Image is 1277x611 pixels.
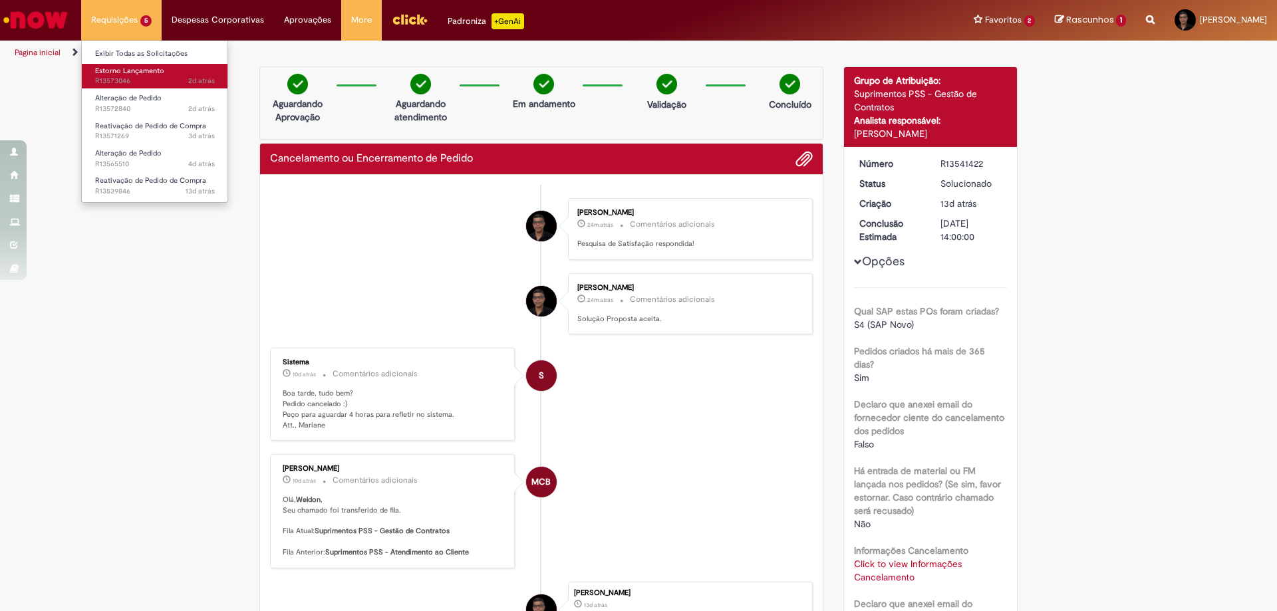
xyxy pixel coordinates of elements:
[82,174,228,198] a: Aberto R13539846 : Reativação de Pedido de Compra
[284,13,331,27] span: Aprovações
[587,221,613,229] span: 24m atrás
[95,104,215,114] span: R13572840
[188,104,215,114] time: 27/09/2025 10:52:48
[82,47,228,61] a: Exibir Todas as Solicitações
[82,146,228,171] a: Aberto R13565510 : Alteração de Pedido
[95,186,215,197] span: R13539846
[287,74,308,94] img: check-circle-green.png
[95,121,206,131] span: Reativação de Pedido de Compra
[188,131,215,141] time: 26/09/2025 15:39:49
[584,601,607,609] time: 16/09/2025 18:24:16
[587,296,613,304] time: 29/09/2025 07:57:21
[940,197,976,209] span: 13d atrás
[448,13,524,29] div: Padroniza
[351,13,372,27] span: More
[265,97,330,124] p: Aguardando Aprovação
[95,131,215,142] span: R13571269
[539,360,544,392] span: S
[849,217,931,243] dt: Conclusão Estimada
[283,358,504,366] div: Sistema
[940,157,1002,170] div: R13541422
[95,148,162,158] span: Alteração de Pedido
[82,91,228,116] a: Aberto R13572840 : Alteração de Pedido
[533,74,554,94] img: check-circle-green.png
[854,438,874,450] span: Falso
[188,159,215,169] time: 25/09/2025 09:48:30
[296,495,321,505] b: Weldon
[283,388,504,430] p: Boa tarde, tudo bem? Pedido cancelado :) Peço para aguardar 4 horas para refletir no sistema. Att...
[577,239,799,249] p: Pesquisa de Satisfação respondida!
[577,314,799,324] p: Solução Proposta aceita.
[1116,15,1126,27] span: 1
[492,13,524,29] p: +GenAi
[854,372,869,384] span: Sim
[531,466,551,498] span: MCB
[526,360,557,391] div: System
[849,197,931,210] dt: Criação
[526,286,557,316] div: Weldon Santos Barreto
[188,76,215,86] time: 27/09/2025 13:10:10
[10,41,841,65] ul: Trilhas de página
[940,197,1002,210] div: 16/09/2025 18:24:16
[283,495,504,557] p: Olá, , Seu chamado foi transferido de fila. Fila Atual: Fila Anterior:
[795,150,813,168] button: Adicionar anexos
[854,127,1008,140] div: [PERSON_NAME]
[95,76,215,86] span: R13573046
[1,7,70,33] img: ServiceNow
[630,219,715,230] small: Comentários adicionais
[95,176,206,185] span: Reativação de Pedido de Compra
[854,465,1001,517] b: Há entrada de material ou FM lançada nos pedidos? (Se sim, favor estornar. Caso contrário chamado...
[315,526,450,536] b: Suprimentos PSS - Gestão de Contratos
[526,467,557,497] div: Mariane Cega Bianchessi
[333,475,418,486] small: Comentários adicionais
[577,209,799,217] div: [PERSON_NAME]
[410,74,431,94] img: check-circle-green.png
[849,177,931,190] dt: Status
[769,98,811,111] p: Concluído
[392,9,428,29] img: click_logo_yellow_360x200.png
[630,294,715,305] small: Comentários adicionais
[647,98,686,111] p: Validação
[293,477,316,485] time: 19/09/2025 10:44:27
[513,97,575,110] p: Em andamento
[1066,13,1114,26] span: Rascunhos
[186,186,215,196] time: 16/09/2025 14:03:52
[188,104,215,114] span: 2d atrás
[95,93,162,103] span: Alteração de Pedido
[854,545,968,556] b: Informações Cancelamento
[1200,14,1267,25] span: [PERSON_NAME]
[82,119,228,144] a: Aberto R13571269 : Reativação de Pedido de Compra
[95,66,164,76] span: Estorno Lançamento
[388,97,453,124] p: Aguardando atendimento
[854,114,1008,127] div: Analista responsável:
[854,318,914,330] span: S4 (SAP Novo)
[854,558,962,583] a: Click to view Informações Cancelamento
[854,398,1004,437] b: Declaro que anexei email do fornecedor ciente do cancelamento dos pedidos
[854,87,1008,114] div: Suprimentos PSS - Gestão de Contratos
[587,221,613,229] time: 29/09/2025 07:57:30
[940,197,976,209] time: 16/09/2025 18:24:16
[574,589,805,597] div: [PERSON_NAME]
[526,211,557,241] div: Weldon Santos Barreto
[91,13,138,27] span: Requisições
[940,177,1002,190] div: Solucionado
[849,157,931,170] dt: Número
[854,345,985,370] b: Pedidos criados há mais de 365 dias?
[656,74,677,94] img: check-circle-green.png
[854,305,999,317] b: Qual SAP estas POs foram criadas?
[95,159,215,170] span: R13565510
[81,40,228,203] ul: Requisições
[333,368,418,380] small: Comentários adicionais
[1024,15,1036,27] span: 2
[587,296,613,304] span: 24m atrás
[15,47,61,58] a: Página inicial
[854,518,871,530] span: Não
[293,370,316,378] time: 19/09/2025 12:28:31
[325,547,469,557] b: Suprimentos PSS - Atendimento ao Cliente
[1055,14,1126,27] a: Rascunhos
[186,186,215,196] span: 13d atrás
[172,13,264,27] span: Despesas Corporativas
[780,74,800,94] img: check-circle-green.png
[293,370,316,378] span: 10d atrás
[188,159,215,169] span: 4d atrás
